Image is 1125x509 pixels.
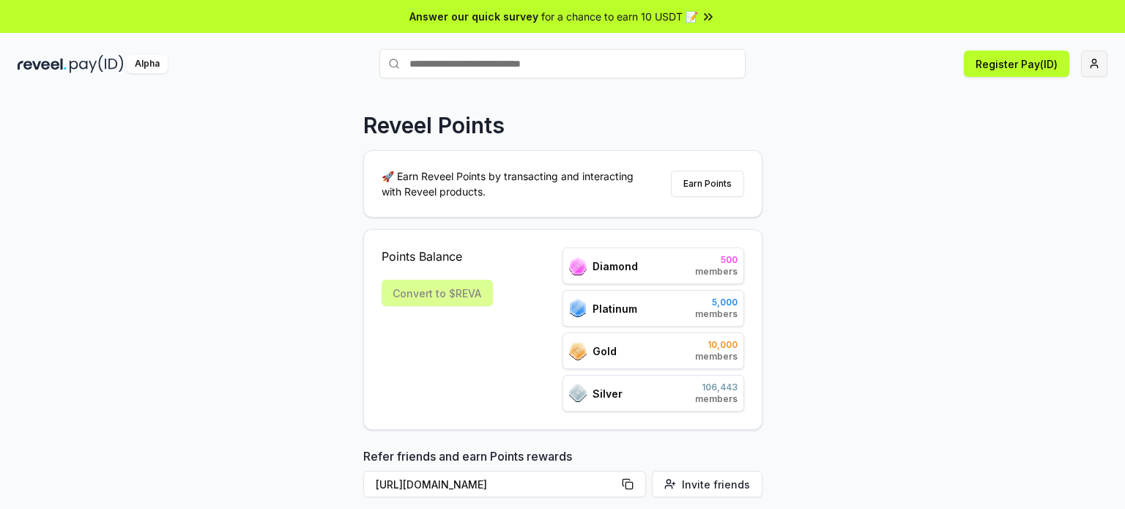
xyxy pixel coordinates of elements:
[382,248,493,265] span: Points Balance
[569,384,587,403] img: ranks_icon
[593,259,638,274] span: Diamond
[382,168,645,199] p: 🚀 Earn Reveel Points by transacting and interacting with Reveel products.
[695,254,738,266] span: 500
[70,55,124,73] img: pay_id
[593,386,623,401] span: Silver
[569,342,587,360] img: ranks_icon
[18,55,67,73] img: reveel_dark
[569,257,587,275] img: ranks_icon
[541,9,698,24] span: for a chance to earn 10 USDT 📝
[695,393,738,405] span: members
[695,382,738,393] span: 106,443
[695,351,738,363] span: members
[593,343,617,359] span: Gold
[671,171,744,197] button: Earn Points
[682,477,750,492] span: Invite friends
[409,9,538,24] span: Answer our quick survey
[695,297,738,308] span: 5,000
[127,55,168,73] div: Alpha
[569,299,587,318] img: ranks_icon
[363,112,505,138] p: Reveel Points
[652,471,762,497] button: Invite friends
[695,308,738,320] span: members
[695,339,738,351] span: 10,000
[593,301,637,316] span: Platinum
[363,471,646,497] button: [URL][DOMAIN_NAME]
[363,447,762,503] div: Refer friends and earn Points rewards
[964,51,1069,77] button: Register Pay(ID)
[695,266,738,278] span: members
